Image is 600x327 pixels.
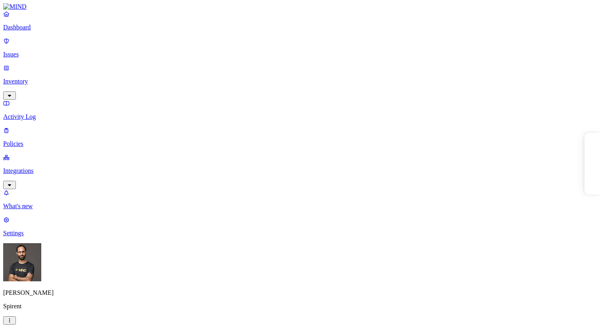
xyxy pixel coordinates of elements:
a: Inventory [3,64,597,99]
a: Activity Log [3,100,597,120]
a: What's new [3,189,597,210]
p: Spirent [3,303,597,310]
a: Issues [3,37,597,58]
p: Activity Log [3,113,597,120]
a: Policies [3,127,597,147]
a: MIND [3,3,597,10]
p: Integrations [3,167,597,174]
a: Settings [3,216,597,237]
p: What's new [3,203,597,210]
p: Settings [3,230,597,237]
p: Policies [3,140,597,147]
p: Dashboard [3,24,597,31]
a: Integrations [3,154,597,188]
img: MIND [3,3,27,10]
img: Ohad Abarbanel [3,243,41,281]
p: Issues [3,51,597,58]
p: Inventory [3,78,597,85]
p: [PERSON_NAME] [3,289,597,296]
a: Dashboard [3,10,597,31]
